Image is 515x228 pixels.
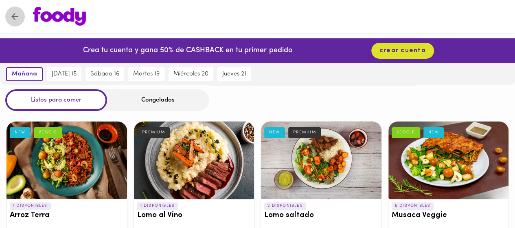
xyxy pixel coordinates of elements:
div: Listos para comer [5,89,107,111]
button: jueves 21 [217,67,251,81]
button: martes 19 [128,67,164,81]
div: VEGGIE [34,127,62,138]
div: Musaca Veggie [388,122,509,199]
p: 1 DISPONIBLES [137,202,178,210]
div: PREMIUM [288,127,321,138]
h3: Lomo saltado [264,211,378,220]
p: Crea tu cuenta y gana 50% de CASHBACK en tu primer pedido [83,46,292,56]
button: [DATE] 15 [47,67,81,81]
span: jueves 21 [222,71,246,78]
button: mañana [6,67,43,81]
div: VEGGIE [392,127,420,138]
span: martes 19 [133,71,160,78]
button: Volver [5,7,25,27]
div: Lomo saltado [261,122,381,199]
button: miércoles 20 [169,67,213,81]
img: logo.png [33,7,86,26]
p: 5 DISPONIBLES [392,202,434,210]
h3: Arroz Terra [10,211,124,220]
div: NEW [264,127,285,138]
div: NEW [10,127,31,138]
iframe: Messagebird Livechat Widget [468,181,507,220]
div: NEW [423,127,444,138]
button: crear cuenta [371,43,434,59]
button: sábado 16 [85,67,124,81]
div: Congelados [107,89,209,111]
div: PREMIUM [137,127,170,138]
div: Arroz Terra [7,122,127,199]
p: 2 DISPONIBLES [264,202,306,210]
p: 1 DISPONIBLES [10,202,51,210]
h3: Lomo al Vino [137,211,251,220]
span: miércoles 20 [173,71,208,78]
span: sábado 16 [90,71,119,78]
div: Lomo al Vino [134,122,254,199]
h3: Musaca Veggie [392,211,506,220]
span: crear cuenta [379,47,426,55]
span: mañana [12,71,37,78]
span: [DATE] 15 [52,71,77,78]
